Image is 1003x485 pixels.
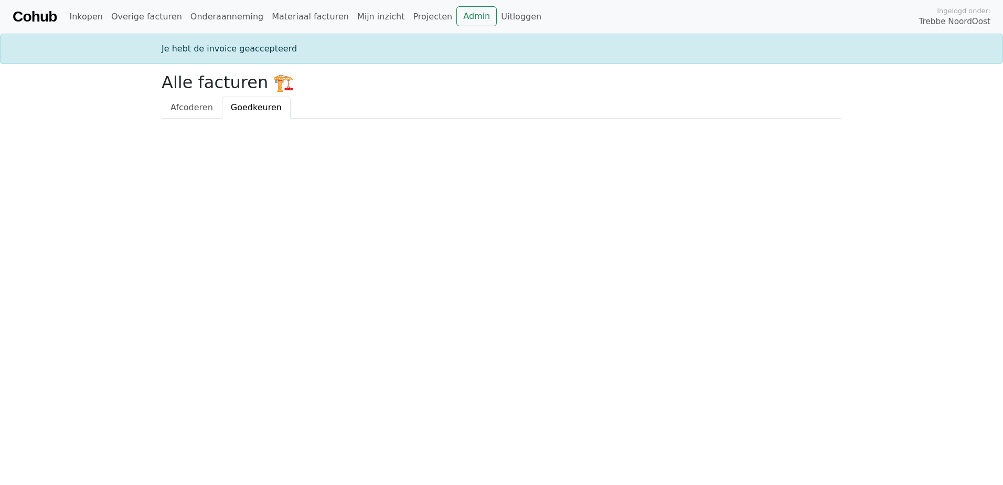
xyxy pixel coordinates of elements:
[268,6,353,27] a: Materiaal facturen
[107,6,186,27] a: Overige facturen
[353,6,409,27] a: Mijn inzicht
[919,16,990,28] span: Trebbe NoordOost
[497,6,546,27] a: Uitloggen
[231,102,282,112] span: Goedkeuren
[65,6,106,27] a: Inkopen
[222,97,291,119] a: Goedkeuren
[155,43,848,55] div: Je hebt de invoice geaccepteerd
[170,102,213,112] span: Afcoderen
[456,6,497,26] a: Admin
[186,6,268,27] a: Onderaanneming
[162,97,222,119] a: Afcoderen
[13,4,57,29] a: Cohub
[162,72,841,92] h2: Alle facturen 🏗️
[409,6,456,27] a: Projecten
[937,6,990,16] span: Ingelogd onder:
